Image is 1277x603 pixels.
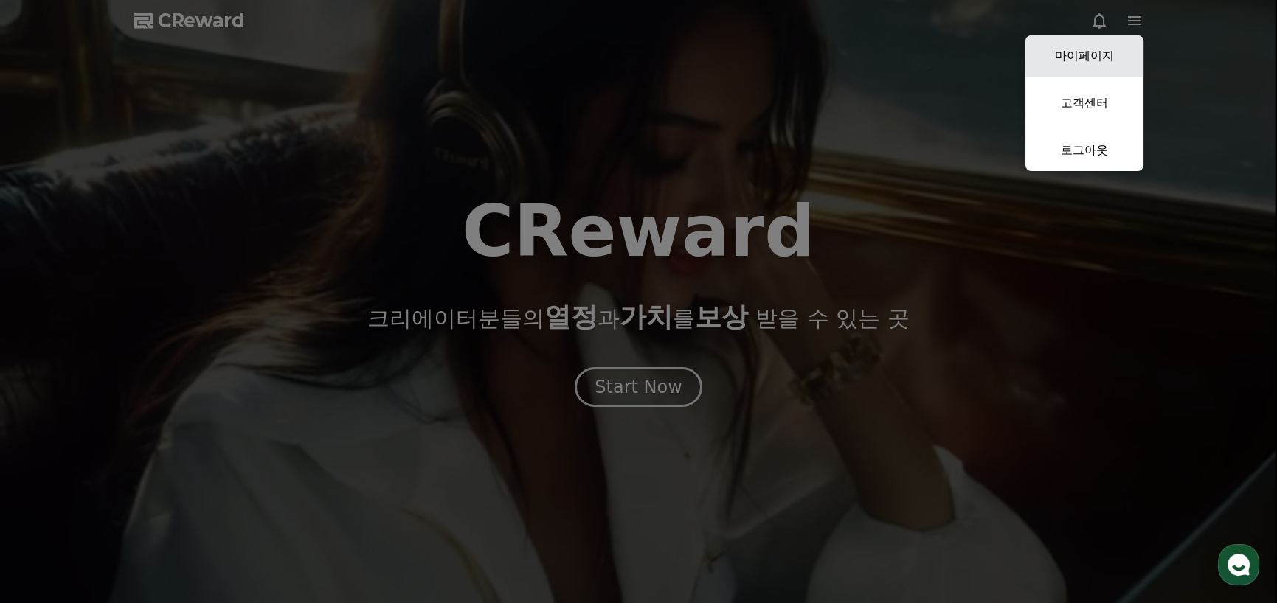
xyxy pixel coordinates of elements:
[97,467,190,504] a: 대화
[1025,35,1143,171] button: 마이페이지 고객센터 로그아웃
[1025,130,1143,171] a: 로그아웃
[1025,35,1143,77] a: 마이페이지
[228,489,246,501] span: 설정
[1025,83,1143,124] a: 고객센터
[190,467,283,504] a: 설정
[46,489,55,501] span: 홈
[4,467,97,504] a: 홈
[135,490,153,502] span: 대화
